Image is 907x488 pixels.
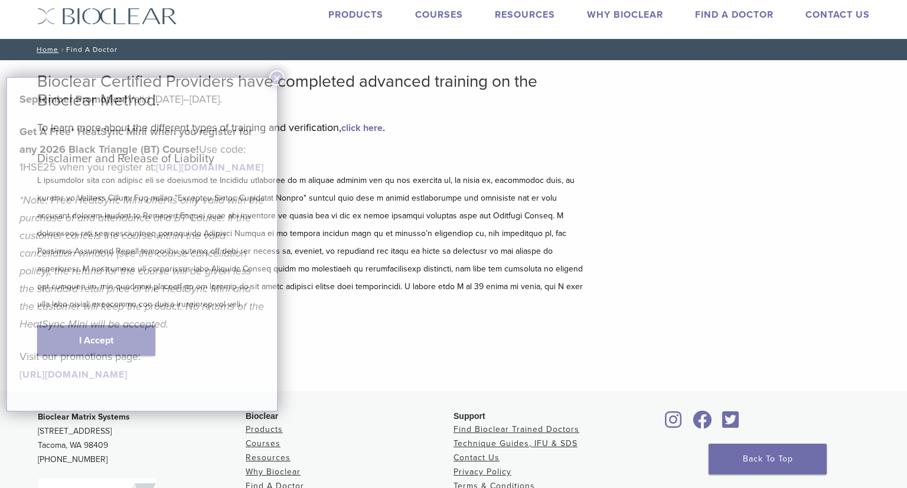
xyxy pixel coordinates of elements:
[37,72,586,110] h2: Bioclear Certified Providers have completed advanced training on the Bioclear Method.
[37,172,586,313] p: L ipsumdolor sita con adipisc eli se doeiusmod te Incididu utlaboree do m aliquae adminim ven qu ...
[246,411,278,421] span: Bioclear
[805,9,870,21] a: Contact Us
[695,9,774,21] a: Find A Doctor
[453,453,500,463] a: Contact Us
[587,9,663,21] a: Why Bioclear
[269,70,285,86] button: Close
[37,8,177,25] img: Bioclear
[246,424,283,434] a: Products
[415,9,463,21] a: Courses
[156,162,264,173] a: [URL][DOMAIN_NAME]
[689,418,716,430] a: Bioclear
[37,152,586,166] h5: Disclaimer and Release of Liability
[38,412,130,422] strong: Bioclear Matrix Systems
[453,424,579,434] a: Find Bioclear Trained Doctors
[19,125,252,156] strong: Get A Free* HeatSync Mini when you register for any 2026 Black Triangle (BT) Course!
[495,9,555,21] a: Resources
[19,348,265,383] p: Visit our promotions page:
[38,410,246,467] p: [STREET_ADDRESS] Tacoma, WA 98409 [PHONE_NUMBER]
[718,418,743,430] a: Bioclear
[453,411,485,421] span: Support
[661,418,686,430] a: Bioclear
[246,438,280,448] a: Courses
[246,467,301,477] a: Why Bioclear
[33,45,58,54] a: Home
[19,90,265,108] p: Valid [DATE]–[DATE].
[58,47,66,53] span: /
[709,444,827,474] a: Back To Top
[19,123,265,176] p: Use code: 1HSE25 when you register at:
[328,9,383,21] a: Products
[28,39,879,60] nav: Find A Doctor
[19,369,128,381] a: [URL][DOMAIN_NAME]
[19,194,264,330] em: *Note: Free HeatSync Mini offer is only valid with the purchase of and attendance at a BT Course....
[246,453,291,463] a: Resources
[341,122,383,134] a: click here
[453,467,511,477] a: Privacy Policy
[453,438,578,448] a: Technique Guides, IFU & SDS
[37,119,586,136] p: To learn more about the different types of training and verification, .
[19,93,128,106] b: September Promotion!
